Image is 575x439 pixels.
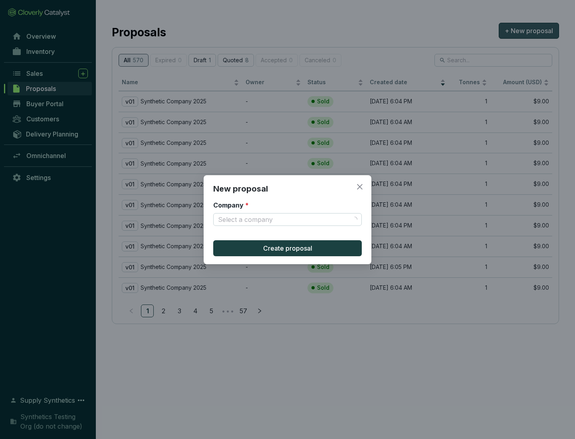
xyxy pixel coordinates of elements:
button: Create proposal [213,240,362,256]
span: close [356,183,363,190]
button: Close [353,180,366,193]
span: Close [353,183,366,190]
h2: New proposal [213,183,362,194]
span: loading [352,216,357,222]
label: Company [213,201,249,210]
span: Create proposal [263,243,312,253]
